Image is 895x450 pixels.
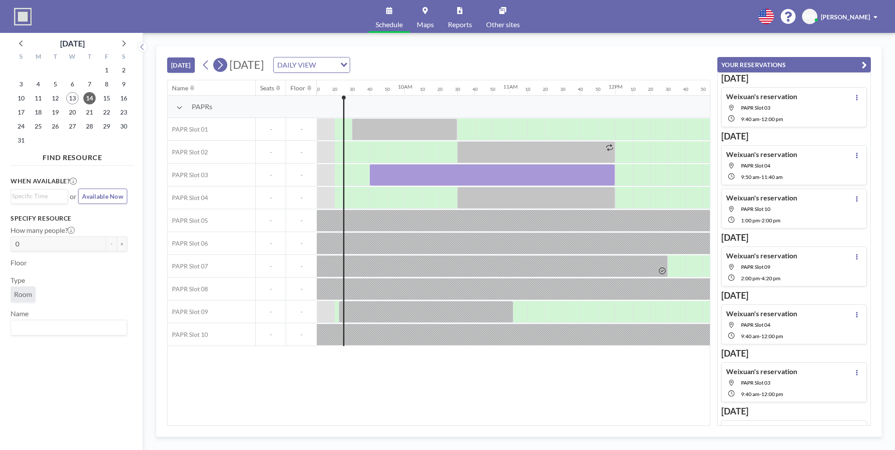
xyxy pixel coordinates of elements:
[256,308,286,316] span: -
[115,52,132,63] div: S
[11,309,29,318] label: Name
[15,134,27,146] span: Sunday, August 31, 2025
[11,276,25,285] label: Type
[14,290,32,299] span: Room
[721,232,867,243] h3: [DATE]
[683,86,688,92] div: 40
[286,125,317,133] span: -
[350,86,355,92] div: 30
[726,367,797,376] h4: Weixuan's reservation
[30,52,47,63] div: M
[760,275,762,282] span: -
[741,116,759,122] span: 9:40 AM
[15,92,27,104] span: Sunday, August 10, 2025
[49,92,61,104] span: Tuesday, August 12, 2025
[167,57,195,73] button: [DATE]
[759,116,761,122] span: -
[98,52,115,63] div: F
[100,120,113,132] span: Friday, August 29, 2025
[106,236,117,251] button: -
[66,78,79,90] span: Wednesday, August 6, 2025
[78,189,127,204] button: Available Now
[118,120,130,132] span: Saturday, August 30, 2025
[172,84,188,92] div: Name
[11,189,68,203] div: Search for option
[595,86,601,92] div: 50
[168,148,208,156] span: PAPR Slot 02
[741,206,770,212] span: PAPR Slot 10
[762,217,780,224] span: 2:00 PM
[15,106,27,118] span: Sunday, August 17, 2025
[82,193,123,200] span: Available Now
[83,92,96,104] span: Thursday, August 14, 2025
[741,217,760,224] span: 1:00 PM
[11,150,134,162] h4: FIND RESOURCE
[286,217,317,225] span: -
[168,285,208,293] span: PAPR Slot 08
[12,322,122,333] input: Search for option
[560,86,566,92] div: 30
[70,192,76,201] span: or
[229,58,264,71] span: [DATE]
[721,131,867,142] h3: [DATE]
[332,86,337,92] div: 20
[47,52,64,63] div: T
[741,391,759,397] span: 9:40 AM
[168,171,208,179] span: PAPR Slot 03
[256,171,286,179] span: -
[66,106,79,118] span: Wednesday, August 20, 2025
[256,217,286,225] span: -
[168,194,208,202] span: PAPR Slot 04
[759,333,761,339] span: -
[14,8,32,25] img: organization-logo
[578,86,583,92] div: 40
[286,331,317,339] span: -
[286,285,317,293] span: -
[256,262,286,270] span: -
[630,86,636,92] div: 10
[761,116,783,122] span: 12:00 PM
[192,102,212,111] span: PAPRs
[726,309,797,318] h4: Weixuan's reservation
[118,78,130,90] span: Saturday, August 9, 2025
[760,217,762,224] span: -
[376,21,403,28] span: Schedule
[420,86,425,92] div: 10
[81,52,98,63] div: T
[256,148,286,156] span: -
[437,86,443,92] div: 20
[286,194,317,202] span: -
[256,239,286,247] span: -
[417,21,434,28] span: Maps
[286,148,317,156] span: -
[525,86,530,92] div: 10
[13,52,30,63] div: S
[666,86,671,92] div: 30
[319,59,335,71] input: Search for option
[64,52,81,63] div: W
[648,86,653,92] div: 20
[701,86,706,92] div: 50
[726,425,797,434] h4: Weixuan's reservation
[385,86,390,92] div: 50
[49,78,61,90] span: Tuesday, August 5, 2025
[741,264,770,270] span: PAPR Slot 09
[717,57,871,72] button: YOUR RESERVATIONS
[726,193,797,202] h4: Weixuan's reservation
[32,78,44,90] span: Monday, August 4, 2025
[759,174,761,180] span: -
[721,406,867,417] h3: [DATE]
[726,92,797,101] h4: Weixuan's reservation
[256,194,286,202] span: -
[741,379,770,386] span: PAPR Slot 03
[741,333,759,339] span: 9:40 AM
[761,391,783,397] span: 12:00 PM
[741,104,770,111] span: PAPR Slot 03
[290,84,305,92] div: Floor
[367,86,372,92] div: 40
[15,120,27,132] span: Sunday, August 24, 2025
[260,84,274,92] div: Seats
[117,236,127,251] button: +
[32,120,44,132] span: Monday, August 25, 2025
[473,86,478,92] div: 40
